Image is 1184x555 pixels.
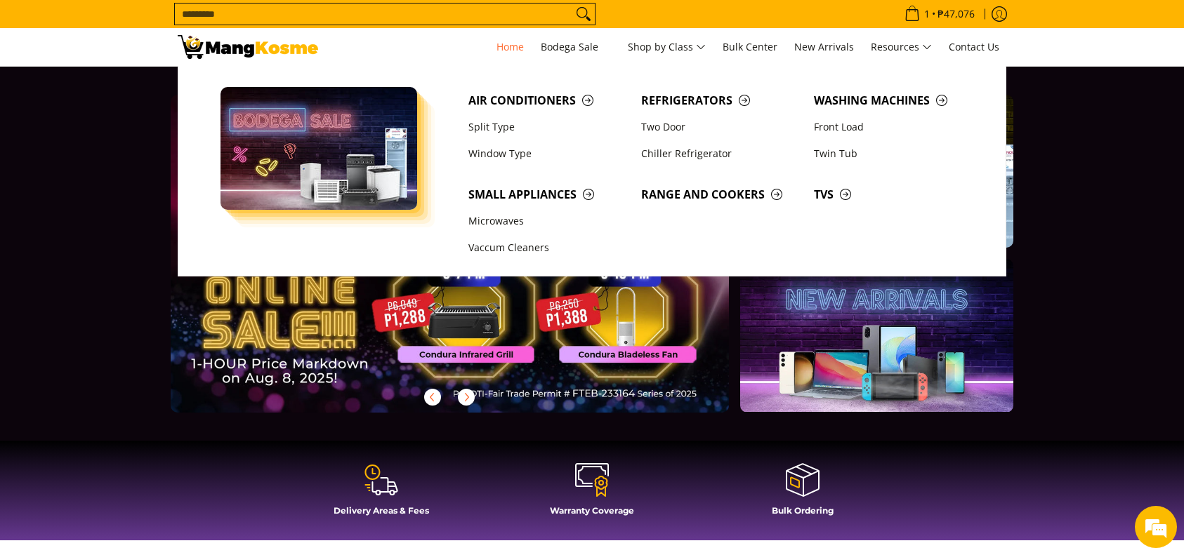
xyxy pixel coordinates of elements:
a: Shop by Class [621,28,713,66]
a: Split Type [461,114,634,140]
span: Bodega Sale [541,39,611,56]
span: Refrigerators [641,92,800,109]
a: Bulk Ordering [704,462,901,526]
span: • [900,6,979,22]
span: Air Conditioners [468,92,627,109]
a: Vaccum Cleaners [461,235,634,262]
a: Delivery Areas & Fees [283,462,480,526]
span: Home [496,40,524,53]
span: Range and Cookers [641,186,800,203]
span: Bulk Center [723,40,777,53]
a: Front Load [807,114,980,140]
button: Next [451,382,482,413]
span: Contact Us [949,40,999,53]
a: Twin Tub [807,140,980,167]
span: New Arrivals [794,40,854,53]
span: Shop by Class [628,39,706,56]
img: Bodega Sale [221,87,417,210]
h4: Warranty Coverage [494,505,690,516]
a: TVs [807,181,980,208]
button: Search [572,4,595,25]
button: Previous [417,382,448,413]
a: Bodega Sale [534,28,618,66]
img: Mang Kosme: Your Home Appliances Warehouse Sale Partner! [178,35,318,59]
span: Small Appliances [468,186,627,203]
a: Small Appliances [461,181,634,208]
a: Range and Cookers [634,181,807,208]
h4: Delivery Areas & Fees [283,505,480,516]
span: Washing Machines [814,92,973,109]
a: Chiller Refrigerator [634,140,807,167]
a: Window Type [461,140,634,167]
a: Washing Machines [807,87,980,114]
span: TVs [814,186,973,203]
a: Two Door [634,114,807,140]
span: ₱47,076 [935,9,977,19]
span: Resources [871,39,932,56]
a: Contact Us [942,28,1006,66]
a: New Arrivals [787,28,861,66]
span: 1 [922,9,932,19]
a: Microwaves [461,208,634,234]
a: Refrigerators [634,87,807,114]
a: Air Conditioners [461,87,634,114]
a: Resources [864,28,939,66]
nav: Main Menu [332,28,1006,66]
a: Warranty Coverage [494,462,690,526]
a: Bulk Center [716,28,784,66]
a: Home [489,28,531,66]
h4: Bulk Ordering [704,505,901,516]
